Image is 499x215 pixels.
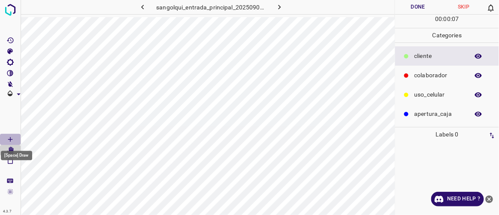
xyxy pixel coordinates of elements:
p: Categories [395,28,499,42]
div: 4.3.7 [1,208,14,215]
div: colaborador [395,66,499,85]
p: 00 [435,15,442,24]
p: 00 [444,15,451,24]
button: close-help [484,192,495,206]
div: : : [435,15,459,28]
div: apertura_caja [395,104,499,124]
div: uso_celular [395,85,499,104]
p: apertura_caja [414,109,465,118]
a: Need Help ? [431,192,484,206]
img: logo [3,2,18,18]
h6: sangolqui_entrada_principal_20250904_125704_734866.jpg [156,2,266,14]
p: 07 [452,15,459,24]
div: cliente [395,46,499,66]
p: colaborador [414,71,465,80]
p: cliente [414,51,465,61]
p: Labels 0 [398,127,496,142]
div: [Space] Draw [1,151,32,160]
p: uso_celular [414,90,465,99]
